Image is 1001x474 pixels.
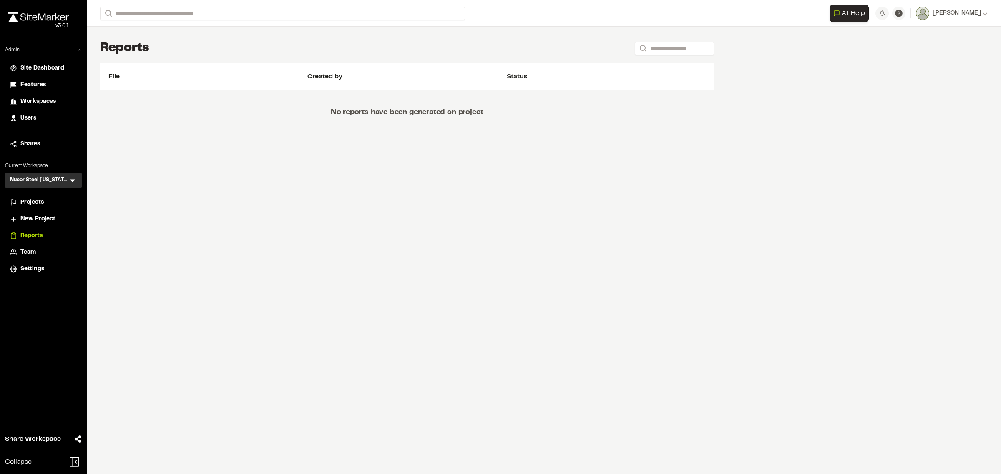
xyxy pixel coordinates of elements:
[5,162,82,170] p: Current Workspace
[100,7,115,20] button: Search
[108,72,307,82] div: File
[20,97,56,106] span: Workspaces
[933,9,981,18] span: [PERSON_NAME]
[10,80,77,90] a: Features
[20,248,36,257] span: Team
[20,114,36,123] span: Users
[635,42,650,55] button: Search
[10,215,77,224] a: New Project
[8,22,69,30] div: Oh geez...please don't...
[5,457,32,467] span: Collapse
[507,72,706,82] div: Status
[20,231,43,240] span: Reports
[830,5,869,22] button: Open AI Assistant
[100,40,149,57] h1: Reports
[830,5,872,22] div: Open AI Assistant
[10,176,68,185] h3: Nucor Steel [US_STATE] - [PERSON_NAME] Site
[307,72,506,82] div: Created by
[5,434,61,444] span: Share Workspace
[20,64,64,73] span: Site Dashboard
[20,264,44,274] span: Settings
[10,231,77,240] a: Reports
[8,12,69,22] img: rebrand.png
[10,64,77,73] a: Site Dashboard
[10,198,77,207] a: Projects
[916,7,929,20] img: User
[10,264,77,274] a: Settings
[20,198,44,207] span: Projects
[10,248,77,257] a: Team
[20,80,46,90] span: Features
[20,140,40,149] span: Shares
[842,8,865,18] span: AI Help
[10,114,77,123] a: Users
[5,46,20,54] p: Admin
[331,90,484,135] p: No reports have been generated on project
[10,140,77,149] a: Shares
[20,215,55,224] span: New Project
[916,7,988,20] button: [PERSON_NAME]
[10,97,77,106] a: Workspaces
